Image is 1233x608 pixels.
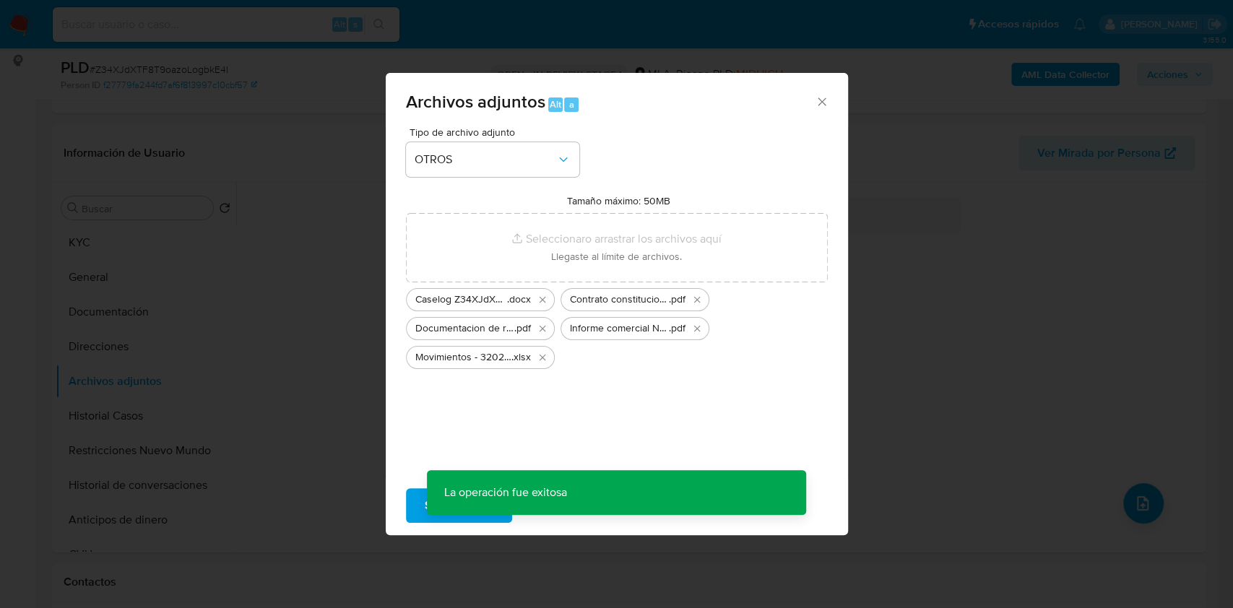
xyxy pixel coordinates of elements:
span: Alt [550,97,561,111]
span: Subir archivo [425,490,493,521]
button: Subir archivo [406,488,512,523]
button: Eliminar Contrato constitucion TERRA AGRO SRL.pdf [688,291,706,308]
span: Contrato constitucion TERRA AGRO SRL [570,292,669,307]
button: Eliminar Informe comercial NOSIS - TERRA AGRO SRL.pdf [688,320,706,337]
span: .pdf [669,321,685,336]
span: Movimientos - 320210056 [415,350,511,365]
button: Eliminar Movimientos - 320210056.xlsx [534,349,551,366]
button: Eliminar Caselog Z34XJdXTF8T9oazoLogbkE4I_2025_07_17_22_41_30.docx [534,291,551,308]
span: Documentacion de respaldo [415,321,514,336]
button: Eliminar Documentacion de respaldo.pdf [534,320,551,337]
span: a [569,97,574,111]
span: Archivos adjuntos [406,89,545,114]
span: OTROS [415,152,556,167]
span: .pdf [669,292,685,307]
span: Caselog Z34XJdXTF8T9oazoLogbkE4I_2025_07_17_22_41_30 [415,292,507,307]
span: .docx [507,292,531,307]
span: Informe comercial NOSIS - TERRA AGRO SRL [570,321,669,336]
span: .xlsx [511,350,531,365]
span: Tipo de archivo adjunto [410,127,583,137]
ul: Archivos seleccionados [406,282,828,369]
span: .pdf [514,321,531,336]
label: Tamaño máximo: 50MB [567,194,670,207]
button: OTROS [406,142,579,177]
p: La operación fue exitosa [427,470,584,515]
span: Cancelar [537,490,584,521]
button: Cerrar [815,95,828,108]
